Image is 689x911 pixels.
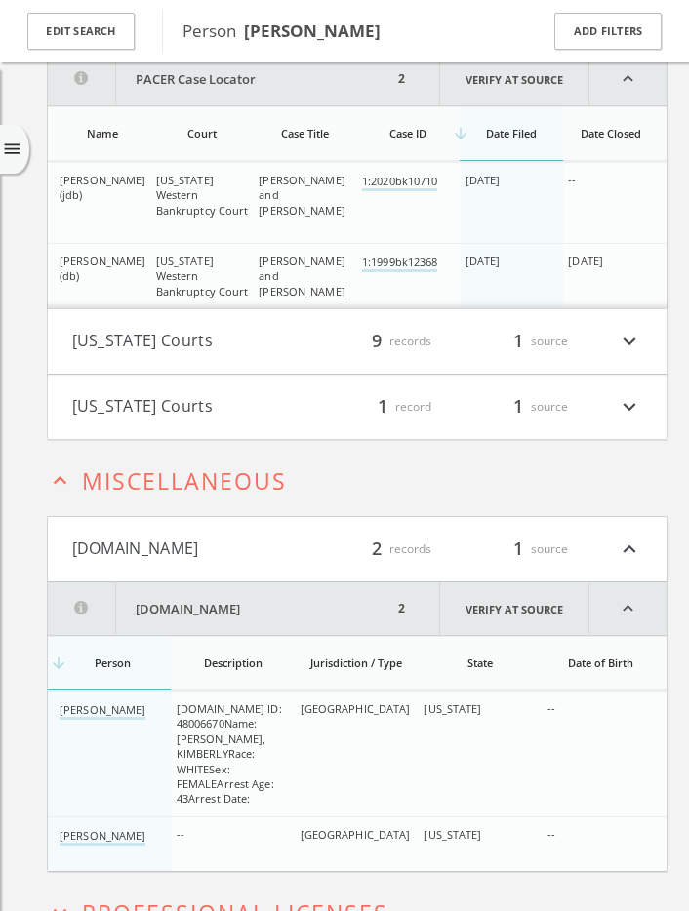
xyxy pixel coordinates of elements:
i: expand_less [589,53,667,105]
span: [US_STATE] [424,701,481,716]
div: grid [48,691,667,871]
span: -- [547,827,555,842]
button: Edit Search [27,13,135,51]
i: expand_less [589,582,667,635]
span: [GEOGRAPHIC_DATA] [300,827,410,842]
div: Case ID [361,126,455,140]
i: menu [2,139,22,160]
button: [US_STATE] Courts [72,329,304,354]
span: [US_STATE] Western Bankruptcy Court [155,173,248,218]
span: [DATE] [465,254,500,268]
span: 1 [507,328,530,354]
button: expand_lessMiscellaneous [47,463,668,494]
div: Description [176,655,290,670]
a: 1:1999bk12368 [361,255,436,272]
span: Person [182,20,381,42]
div: source [451,536,568,562]
span: [PERSON_NAME] and [PERSON_NAME] [259,173,344,218]
button: [DOMAIN_NAME] [72,536,304,562]
span: -- [568,173,576,187]
div: source [451,329,568,354]
span: [US_STATE] Western Bankruptcy Court [155,254,248,298]
div: record [314,394,431,419]
div: 2 [393,53,410,105]
span: -- [176,827,183,842]
button: Add Filters [554,13,662,51]
span: 1 [507,535,530,562]
span: [DATE] [568,254,603,268]
div: Name [60,126,146,140]
button: [US_STATE] Courts [72,394,304,419]
a: Verify at source [439,582,589,635]
span: [GEOGRAPHIC_DATA] [300,701,410,716]
a: [PERSON_NAME] [60,828,145,846]
div: Person [60,655,167,670]
span: 2 [365,535,388,562]
div: State [424,655,538,670]
div: Jurisdiction / Type [300,655,414,670]
div: records [314,536,431,562]
span: [PERSON_NAME] and [PERSON_NAME] [259,254,344,298]
span: Miscellaneous [82,465,287,496]
span: [PERSON_NAME] (jdb) [60,173,145,202]
a: Verify at source [439,53,589,105]
span: 9 [365,328,388,354]
a: 1:2020bk10710 [361,174,436,191]
span: 1 [507,393,530,419]
i: expand_more [617,394,642,419]
div: Date Closed [568,126,655,140]
div: 2 [393,582,410,635]
i: expand_less [617,536,642,562]
i: expand_more [617,329,642,354]
div: records [314,329,431,354]
span: [US_STATE] [424,827,481,842]
div: Date of Birth [547,655,655,670]
i: expand_less [47,467,73,494]
div: Court [155,126,249,140]
span: 1 [371,393,394,419]
b: [PERSON_NAME] [244,20,381,42]
span: [DOMAIN_NAME] ID: 48006670Name: [PERSON_NAME], KIMBERLYRace: WHITESex: FEMALEArrest Age: 43Arrest... [176,701,281,806]
div: grid [48,162,667,308]
i: arrow_downward [452,125,469,142]
span: [PERSON_NAME] (db) [60,254,145,283]
span: [DATE] [465,173,500,187]
div: Case Title [259,126,352,140]
a: [PERSON_NAME] [60,702,145,720]
button: [DOMAIN_NAME] [48,582,393,635]
div: source [451,394,568,419]
button: PACER Case Locator [48,53,393,105]
i: arrow_downward [50,654,67,672]
span: -- [547,701,555,716]
div: Date Filed [465,126,558,140]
